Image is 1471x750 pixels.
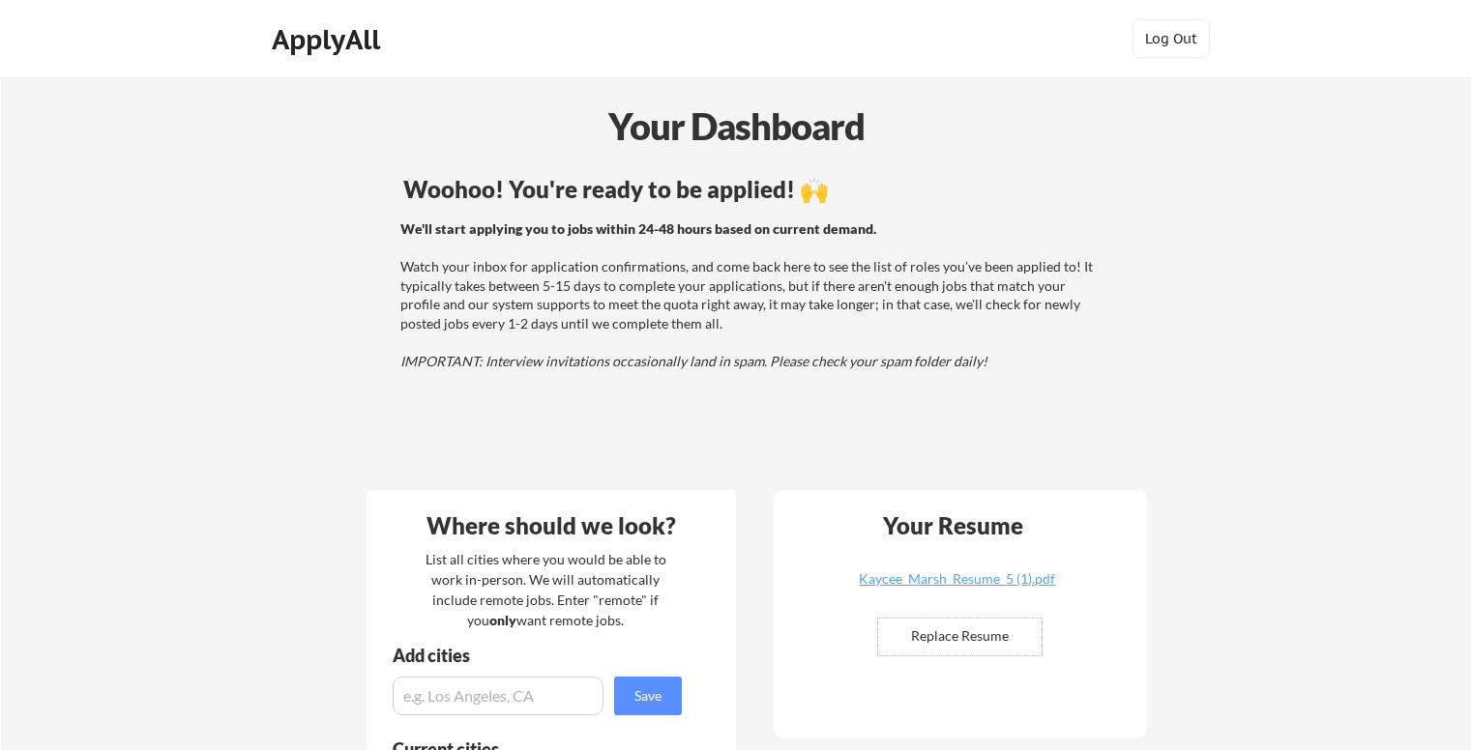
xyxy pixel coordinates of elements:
[403,178,1101,201] div: Woohoo! You're ready to be applied! 🙌
[858,514,1049,537] div: Your Resume
[393,677,603,715] input: e.g. Los Angeles, CA
[1133,19,1210,58] button: Log Out
[371,514,731,537] div: Where should we look?
[2,99,1471,154] div: Your Dashboard
[393,647,687,664] div: Add cities
[400,219,1098,371] div: Watch your inbox for application confirmations, and come back here to see the list of roles you'v...
[489,612,516,628] strong: only
[400,353,987,369] em: IMPORTANT: Interview invitations occasionally land in spam. Please check your spam folder daily!
[842,572,1073,586] div: Kaycee_Marsh_Resume_5 (1).pdf
[272,23,386,56] div: ApplyAll
[842,572,1073,602] a: Kaycee_Marsh_Resume_5 (1).pdf
[400,220,876,237] strong: We'll start applying you to jobs within 24-48 hours based on current demand.
[614,677,682,715] button: Save
[413,549,679,630] div: List all cities where you would be able to work in-person. We will automatically include remote j...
